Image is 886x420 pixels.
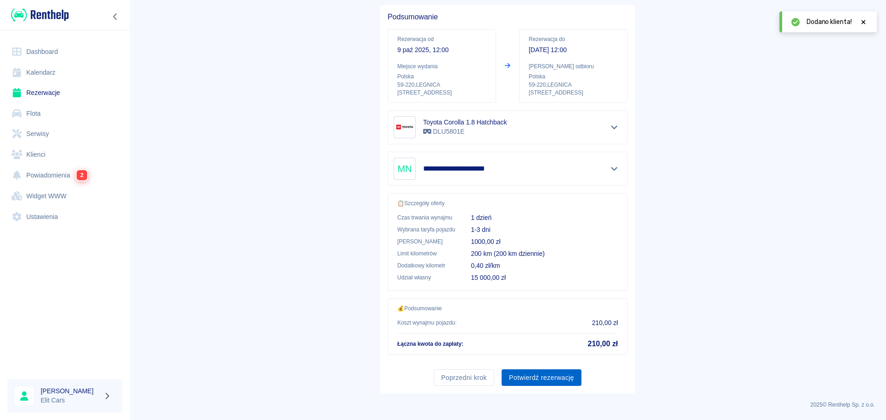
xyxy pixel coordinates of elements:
button: Pokaż szczegóły [607,121,622,134]
span: Dodano klienta! [807,17,852,27]
button: Poprzedni krok [434,369,494,386]
p: 1 dzień [471,213,618,223]
p: 59-220 , LEGNICA [529,81,618,89]
p: Łączna kwota do zapłaty : [397,340,463,348]
a: Rezerwacje [7,83,122,103]
a: Klienci [7,144,122,165]
p: Wybrana taryfa pojazdu [397,225,456,234]
p: [STREET_ADDRESS] [529,89,618,97]
p: 0,40 zł/km [471,261,618,271]
p: 9 paź 2025, 12:00 [397,45,486,55]
p: [PERSON_NAME] odbioru [529,62,618,71]
img: Image [395,118,414,136]
p: [DATE] 12:00 [529,45,618,55]
a: Renthelp logo [7,7,69,23]
div: MN [394,158,416,180]
p: Rezerwacja do [529,35,618,43]
button: Potwierdź rezerwację [502,369,581,386]
p: DLU5801E [423,127,507,136]
span: 2 [77,170,87,180]
p: Polska [397,72,486,81]
p: 210,00 zł [592,318,618,328]
p: Rezerwacja od [397,35,486,43]
p: [PERSON_NAME] [397,237,456,246]
p: 1000,00 zł [471,237,618,247]
p: Limit kilometrów [397,249,456,258]
p: Elit Cars [41,396,100,405]
p: 15 000,00 zł [471,273,618,283]
h5: Podsumowanie [388,12,628,22]
p: 1-3 dni [471,225,618,235]
h6: Toyota Corolla 1.8 Hatchback [423,118,507,127]
a: Widget WWW [7,186,122,207]
p: Czas trwania wynajmu [397,213,456,222]
p: Koszt wynajmu pojazdu : [397,319,457,327]
img: Renthelp logo [11,7,69,23]
p: Dodatkowy kilometr [397,261,456,270]
p: 200 km (200 km dziennie) [471,249,618,259]
a: Serwisy [7,124,122,144]
p: [STREET_ADDRESS] [397,89,486,97]
p: 💰 Podsumowanie [397,304,618,313]
p: 59-220 , LEGNICA [397,81,486,89]
p: Miejsce wydania [397,62,486,71]
h5: 210,00 zł [588,339,618,349]
button: Pokaż szczegóły [607,162,622,175]
p: Polska [529,72,618,81]
p: 2025 © Renthelp Sp. z o.o. [140,401,875,409]
h6: [PERSON_NAME] [41,386,100,396]
a: Dashboard [7,41,122,62]
a: Powiadomienia2 [7,165,122,186]
p: Udział własny [397,273,456,282]
a: Kalendarz [7,62,122,83]
a: Ustawienia [7,207,122,227]
a: Flota [7,103,122,124]
p: 📋 Szczegóły oferty [397,199,618,207]
button: Zwiń nawigację [108,11,122,23]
